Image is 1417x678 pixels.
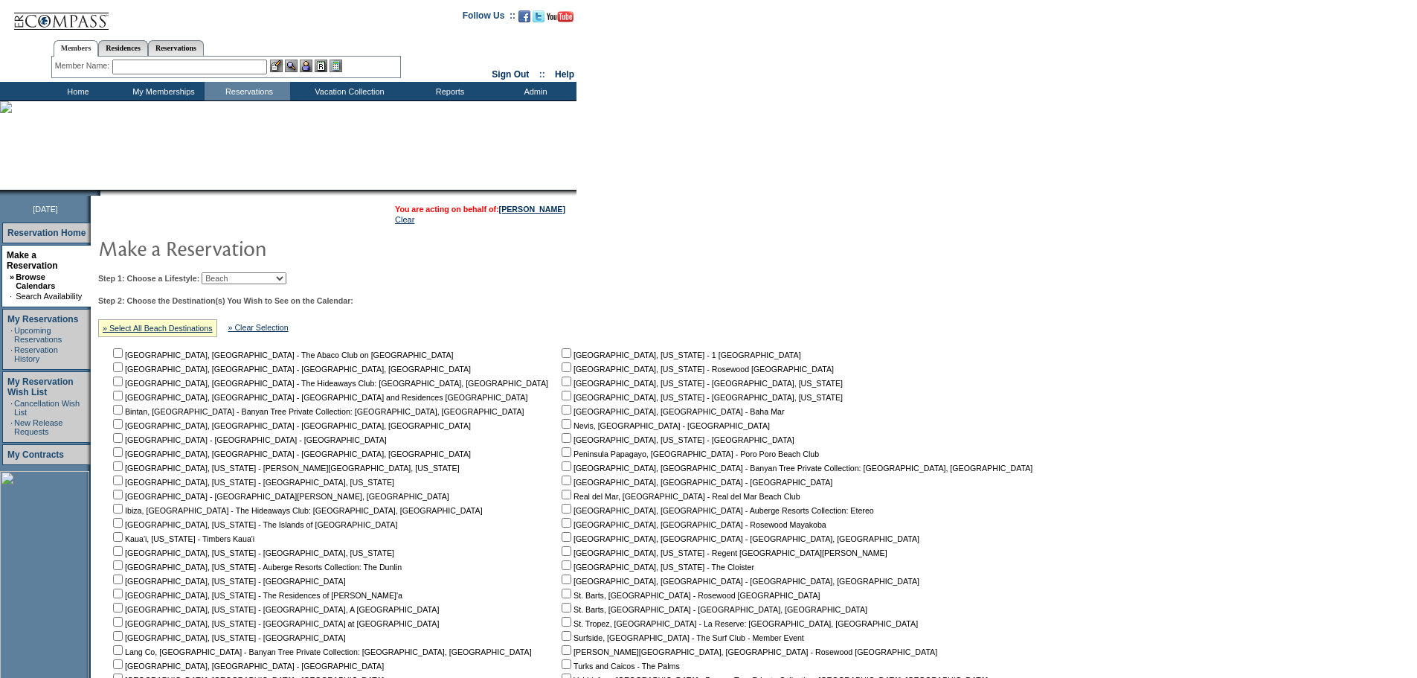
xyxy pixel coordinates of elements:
[10,345,13,363] td: ·
[559,478,832,487] nobr: [GEOGRAPHIC_DATA], [GEOGRAPHIC_DATA] - [GEOGRAPHIC_DATA]
[559,647,937,656] nobr: [PERSON_NAME][GEOGRAPHIC_DATA], [GEOGRAPHIC_DATA] - Rosewood [GEOGRAPHIC_DATA]
[518,15,530,24] a: Become our fan on Facebook
[492,69,529,80] a: Sign Out
[395,215,414,224] a: Clear
[98,296,353,305] b: Step 2: Choose the Destination(s) You Wish to See on the Calendar:
[559,633,804,642] nobr: Surfside, [GEOGRAPHIC_DATA] - The Surf Club - Member Event
[315,60,327,72] img: Reservations
[559,351,801,359] nobr: [GEOGRAPHIC_DATA], [US_STATE] - 1 [GEOGRAPHIC_DATA]
[499,205,565,214] a: [PERSON_NAME]
[110,605,439,614] nobr: [GEOGRAPHIC_DATA], [US_STATE] - [GEOGRAPHIC_DATA], A [GEOGRAPHIC_DATA]
[559,520,826,529] nobr: [GEOGRAPHIC_DATA], [GEOGRAPHIC_DATA] - Rosewood Mayakoba
[110,534,254,543] nobr: Kaua'i, [US_STATE] - Timbers Kaua'i
[205,82,290,100] td: Reservations
[110,506,483,515] nobr: Ibiza, [GEOGRAPHIC_DATA] - The Hideaways Club: [GEOGRAPHIC_DATA], [GEOGRAPHIC_DATA]
[405,82,491,100] td: Reports
[7,377,74,397] a: My Reservation Wish List
[10,272,14,281] b: »
[559,534,919,543] nobr: [GEOGRAPHIC_DATA], [GEOGRAPHIC_DATA] - [GEOGRAPHIC_DATA], [GEOGRAPHIC_DATA]
[270,60,283,72] img: b_edit.gif
[55,60,112,72] div: Member Name:
[110,393,527,402] nobr: [GEOGRAPHIC_DATA], [GEOGRAPHIC_DATA] - [GEOGRAPHIC_DATA] and Residences [GEOGRAPHIC_DATA]
[110,478,394,487] nobr: [GEOGRAPHIC_DATA], [US_STATE] - [GEOGRAPHIC_DATA], [US_STATE]
[16,272,55,290] a: Browse Calendars
[110,379,548,388] nobr: [GEOGRAPHIC_DATA], [GEOGRAPHIC_DATA] - The Hideaways Club: [GEOGRAPHIC_DATA], [GEOGRAPHIC_DATA]
[110,421,471,430] nobr: [GEOGRAPHIC_DATA], [GEOGRAPHIC_DATA] - [GEOGRAPHIC_DATA], [GEOGRAPHIC_DATA]
[559,365,834,374] nobr: [GEOGRAPHIC_DATA], [US_STATE] - Rosewood [GEOGRAPHIC_DATA]
[100,190,102,196] img: blank.gif
[559,563,754,572] nobr: [GEOGRAPHIC_DATA], [US_STATE] - The Cloister
[533,10,544,22] img: Follow us on Twitter
[95,190,100,196] img: promoShadowLeftCorner.gif
[110,549,394,557] nobr: [GEOGRAPHIC_DATA], [US_STATE] - [GEOGRAPHIC_DATA], [US_STATE]
[110,577,346,586] nobr: [GEOGRAPHIC_DATA], [US_STATE] - [GEOGRAPHIC_DATA]
[16,292,82,301] a: Search Availability
[559,506,874,515] nobr: [GEOGRAPHIC_DATA], [GEOGRAPHIC_DATA] - Auberge Resorts Collection: Etereo
[110,435,387,444] nobr: [GEOGRAPHIC_DATA] - [GEOGRAPHIC_DATA] - [GEOGRAPHIC_DATA]
[228,323,289,332] a: » Clear Selection
[559,379,843,388] nobr: [GEOGRAPHIC_DATA], [US_STATE] - [GEOGRAPHIC_DATA], [US_STATE]
[110,464,460,473] nobr: [GEOGRAPHIC_DATA], [US_STATE] - [PERSON_NAME][GEOGRAPHIC_DATA], [US_STATE]
[559,662,680,671] nobr: Turks and Caicos - The Palms
[559,464,1032,473] nobr: [GEOGRAPHIC_DATA], [GEOGRAPHIC_DATA] - Banyan Tree Private Collection: [GEOGRAPHIC_DATA], [GEOGRA...
[10,399,13,417] td: ·
[119,82,205,100] td: My Memberships
[110,407,524,416] nobr: Bintan, [GEOGRAPHIC_DATA] - Banyan Tree Private Collection: [GEOGRAPHIC_DATA], [GEOGRAPHIC_DATA]
[559,450,819,458] nobr: Peninsula Papagayo, [GEOGRAPHIC_DATA] - Poro Poro Beach Club
[110,365,471,374] nobr: [GEOGRAPHIC_DATA], [GEOGRAPHIC_DATA] - [GEOGRAPHIC_DATA], [GEOGRAPHIC_DATA]
[110,351,454,359] nobr: [GEOGRAPHIC_DATA], [GEOGRAPHIC_DATA] - The Abaco Club on [GEOGRAPHIC_DATA]
[539,69,545,80] span: ::
[7,228,86,238] a: Reservation Home
[491,82,576,100] td: Admin
[110,662,384,671] nobr: [GEOGRAPHIC_DATA], [GEOGRAPHIC_DATA] - [GEOGRAPHIC_DATA]
[110,492,449,501] nobr: [GEOGRAPHIC_DATA] - [GEOGRAPHIC_DATA][PERSON_NAME], [GEOGRAPHIC_DATA]
[559,549,887,557] nobr: [GEOGRAPHIC_DATA], [US_STATE] - Regent [GEOGRAPHIC_DATA][PERSON_NAME]
[559,421,770,430] nobr: Nevis, [GEOGRAPHIC_DATA] - [GEOGRAPHIC_DATA]
[33,205,58,214] span: [DATE]
[559,407,784,416] nobr: [GEOGRAPHIC_DATA], [GEOGRAPHIC_DATA] - Baha Mar
[14,345,58,363] a: Reservation History
[559,577,919,586] nobr: [GEOGRAPHIC_DATA], [GEOGRAPHIC_DATA] - [GEOGRAPHIC_DATA], [GEOGRAPHIC_DATA]
[290,82,405,100] td: Vacation Collection
[110,619,439,628] nobr: [GEOGRAPHIC_DATA], [US_STATE] - [GEOGRAPHIC_DATA] at [GEOGRAPHIC_DATA]
[110,520,397,529] nobr: [GEOGRAPHIC_DATA], [US_STATE] - The Islands of [GEOGRAPHIC_DATA]
[547,11,573,22] img: Subscribe to our YouTube Channel
[110,647,532,656] nobr: Lang Co, [GEOGRAPHIC_DATA] - Banyan Tree Private Collection: [GEOGRAPHIC_DATA], [GEOGRAPHIC_DATA]
[533,15,544,24] a: Follow us on Twitter
[98,274,199,283] b: Step 1: Choose a Lifestyle:
[547,15,573,24] a: Subscribe to our YouTube Channel
[110,563,402,572] nobr: [GEOGRAPHIC_DATA], [US_STATE] - Auberge Resorts Collection: The Dunlin
[7,450,64,460] a: My Contracts
[300,60,312,72] img: Impersonate
[7,314,78,324] a: My Reservations
[98,40,148,56] a: Residences
[559,492,800,501] nobr: Real del Mar, [GEOGRAPHIC_DATA] - Real del Mar Beach Club
[559,619,918,628] nobr: St. Tropez, [GEOGRAPHIC_DATA] - La Reserve: [GEOGRAPHIC_DATA], [GEOGRAPHIC_DATA]
[559,591,820,600] nobr: St. Barts, [GEOGRAPHIC_DATA] - Rosewood [GEOGRAPHIC_DATA]
[110,450,471,458] nobr: [GEOGRAPHIC_DATA], [GEOGRAPHIC_DATA] - [GEOGRAPHIC_DATA], [GEOGRAPHIC_DATA]
[10,292,14,301] td: ·
[7,250,58,271] a: Make a Reservation
[54,40,99,57] a: Members
[10,418,13,436] td: ·
[98,233,396,263] img: pgTtlMakeReservation.gif
[14,418,62,436] a: New Release Requests
[285,60,298,72] img: View
[559,435,794,444] nobr: [GEOGRAPHIC_DATA], [US_STATE] - [GEOGRAPHIC_DATA]
[559,605,867,614] nobr: St. Barts, [GEOGRAPHIC_DATA] - [GEOGRAPHIC_DATA], [GEOGRAPHIC_DATA]
[103,324,213,333] a: » Select All Beach Destinations
[33,82,119,100] td: Home
[518,10,530,22] img: Become our fan on Facebook
[14,326,62,344] a: Upcoming Reservations
[148,40,204,56] a: Reservations
[555,69,574,80] a: Help
[395,205,565,214] span: You are acting on behalf of:
[110,591,402,600] nobr: [GEOGRAPHIC_DATA], [US_STATE] - The Residences of [PERSON_NAME]'a
[330,60,342,72] img: b_calculator.gif
[559,393,843,402] nobr: [GEOGRAPHIC_DATA], [US_STATE] - [GEOGRAPHIC_DATA], [US_STATE]
[463,9,515,27] td: Follow Us ::
[10,326,13,344] td: ·
[110,633,346,642] nobr: [GEOGRAPHIC_DATA], [US_STATE] - [GEOGRAPHIC_DATA]
[14,399,80,417] a: Cancellation Wish List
